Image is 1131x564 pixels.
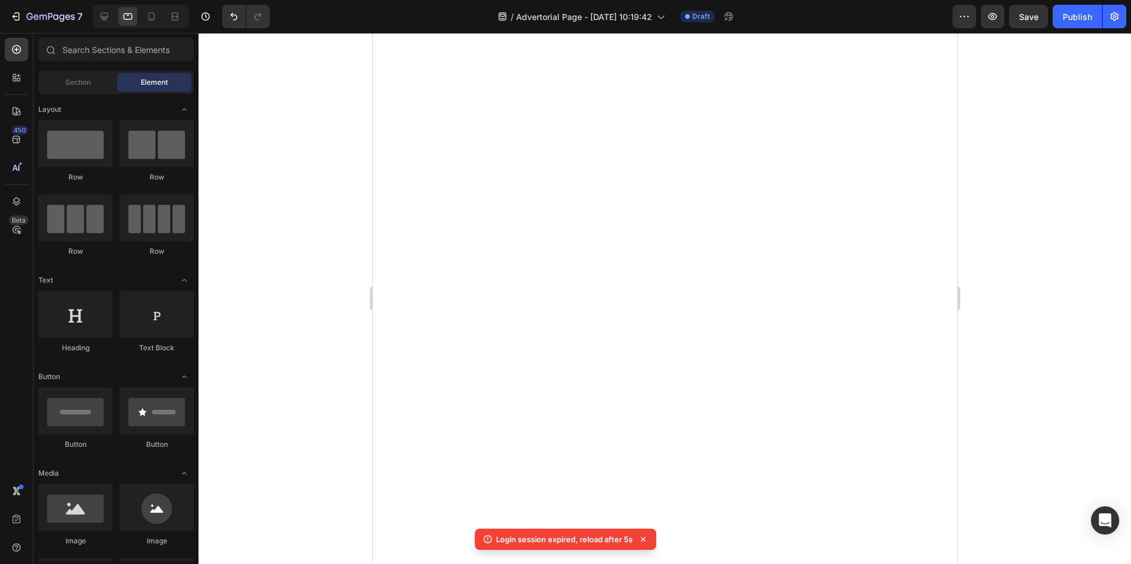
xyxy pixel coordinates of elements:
div: Row [38,246,113,257]
div: 450 [11,125,28,135]
span: Text [38,275,53,286]
button: Save [1009,5,1048,28]
span: Draft [692,11,710,22]
div: Heading [38,343,113,353]
span: Toggle open [175,100,194,119]
span: Save [1019,12,1039,22]
span: Media [38,468,59,479]
span: Button [38,371,60,382]
div: Beta [9,215,28,225]
div: Row [38,172,113,183]
span: Toggle open [175,271,194,290]
span: Section [65,77,91,88]
p: 7 [77,9,82,24]
div: Button [38,439,113,450]
div: Row [120,172,194,183]
button: Publish [1053,5,1102,28]
div: Button [120,439,194,450]
div: Publish [1063,11,1092,23]
span: Element [141,77,168,88]
span: Toggle open [175,464,194,483]
div: Image [38,536,113,546]
span: Layout [38,104,61,115]
div: Open Intercom Messenger [1091,506,1119,535]
p: Login session expired, reload after 5s [496,533,633,545]
div: Image [120,536,194,546]
div: Text Block [120,343,194,353]
span: / [511,11,514,23]
div: Undo/Redo [222,5,270,28]
span: Advertorial Page - [DATE] 10:19:42 [516,11,652,23]
button: 7 [5,5,88,28]
div: Row [120,246,194,257]
iframe: Design area [373,33,957,564]
span: Toggle open [175,367,194,386]
input: Search Sections & Elements [38,38,194,61]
